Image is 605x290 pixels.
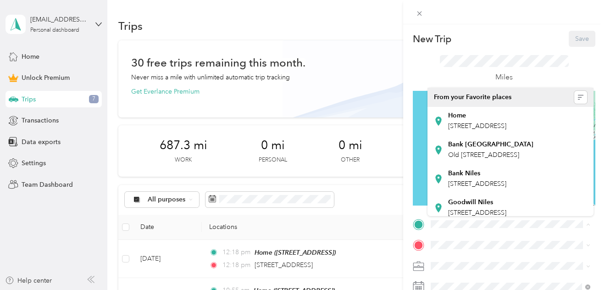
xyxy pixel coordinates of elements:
strong: Bank Niles [448,169,480,178]
span: [STREET_ADDRESS] [448,122,506,130]
strong: Goodwill Niles [448,198,493,206]
span: [STREET_ADDRESS] [448,209,506,217]
strong: Bank [GEOGRAPHIC_DATA] [448,140,533,149]
span: Old [STREET_ADDRESS] [448,151,519,159]
p: Miles [495,72,513,83]
p: New Trip [413,33,451,45]
span: [STREET_ADDRESS] [448,180,506,188]
strong: Home [448,112,466,120]
span: From your Favorite places [434,93,511,101]
iframe: Everlance-gr Chat Button Frame [554,239,605,290]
